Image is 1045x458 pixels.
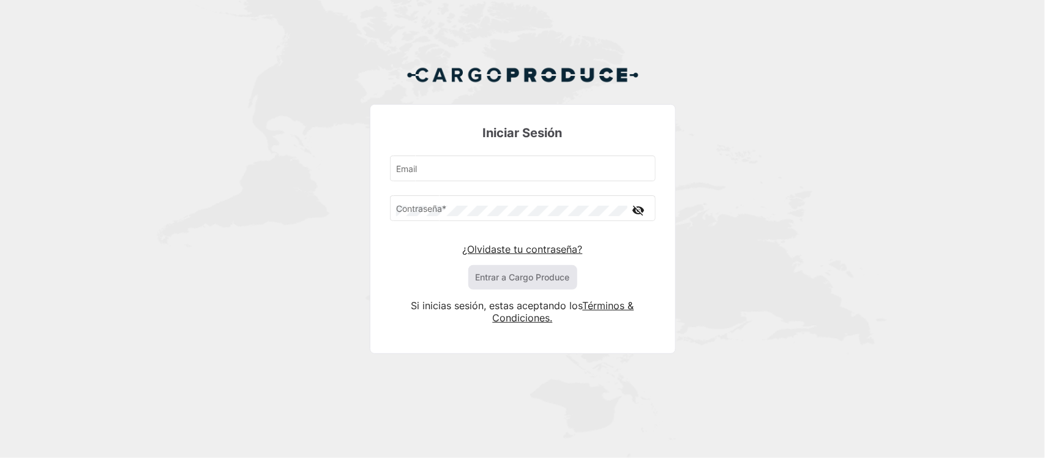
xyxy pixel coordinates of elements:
a: Términos & Condiciones. [493,299,634,324]
mat-icon: visibility_off [631,203,646,218]
h3: Iniciar Sesión [390,124,656,141]
img: Cargo Produce Logo [406,60,639,89]
a: ¿Olvidaste tu contraseña? [463,243,583,255]
span: Si inicias sesión, estas aceptando los [411,299,583,312]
